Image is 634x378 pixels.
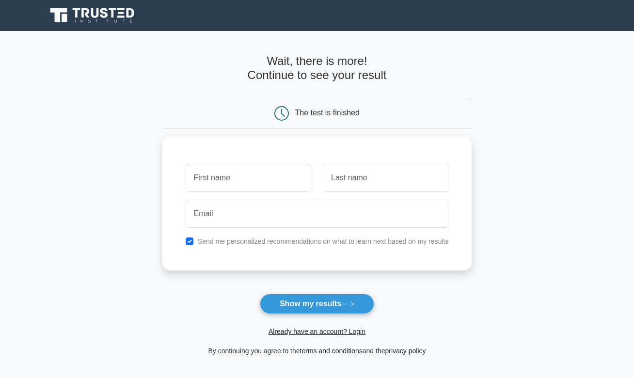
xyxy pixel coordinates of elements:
[323,164,448,192] input: Last name
[300,347,363,355] a: terms and conditions
[186,164,311,192] input: First name
[198,237,449,245] label: Send me personalized recommendations on what to learn next based on my results
[260,294,374,314] button: Show my results
[186,200,449,228] input: Email
[295,109,360,117] div: The test is finished
[385,347,426,355] a: privacy policy
[162,54,472,82] h4: Wait, there is more! Continue to see your result
[269,328,365,335] a: Already have an account? Login
[157,345,478,357] div: By continuing you agree to the and the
